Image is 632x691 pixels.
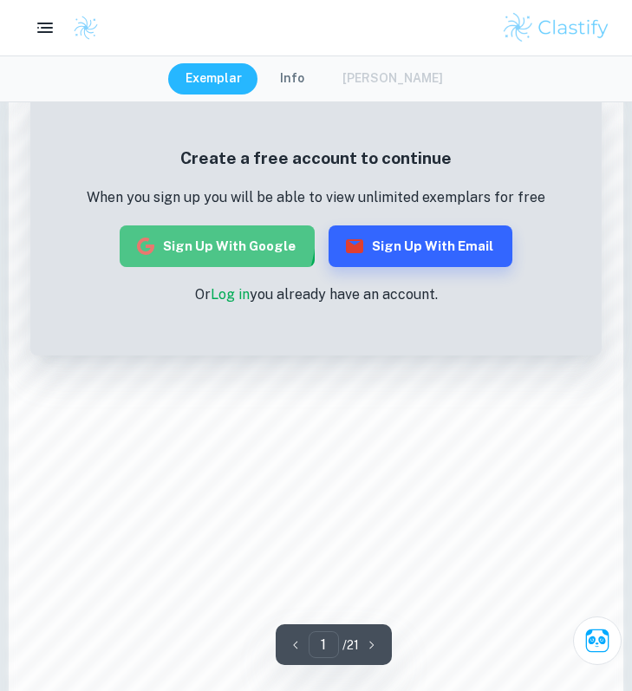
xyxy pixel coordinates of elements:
[329,225,512,267] button: Sign up with Email
[263,63,322,95] button: Info
[87,187,545,208] p: When you sign up you will be able to view unlimited exemplars for free
[120,225,315,267] button: Sign up with Google
[62,15,99,41] a: Clastify logo
[211,286,250,303] a: Log in
[168,63,259,95] button: Exemplar
[73,15,99,41] img: Clastify logo
[573,616,622,665] button: Ask Clai
[342,636,359,655] p: / 21
[87,146,545,171] h5: Create a free account to continue
[501,10,611,45] img: Clastify logo
[87,284,545,305] p: Or you already have an account.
